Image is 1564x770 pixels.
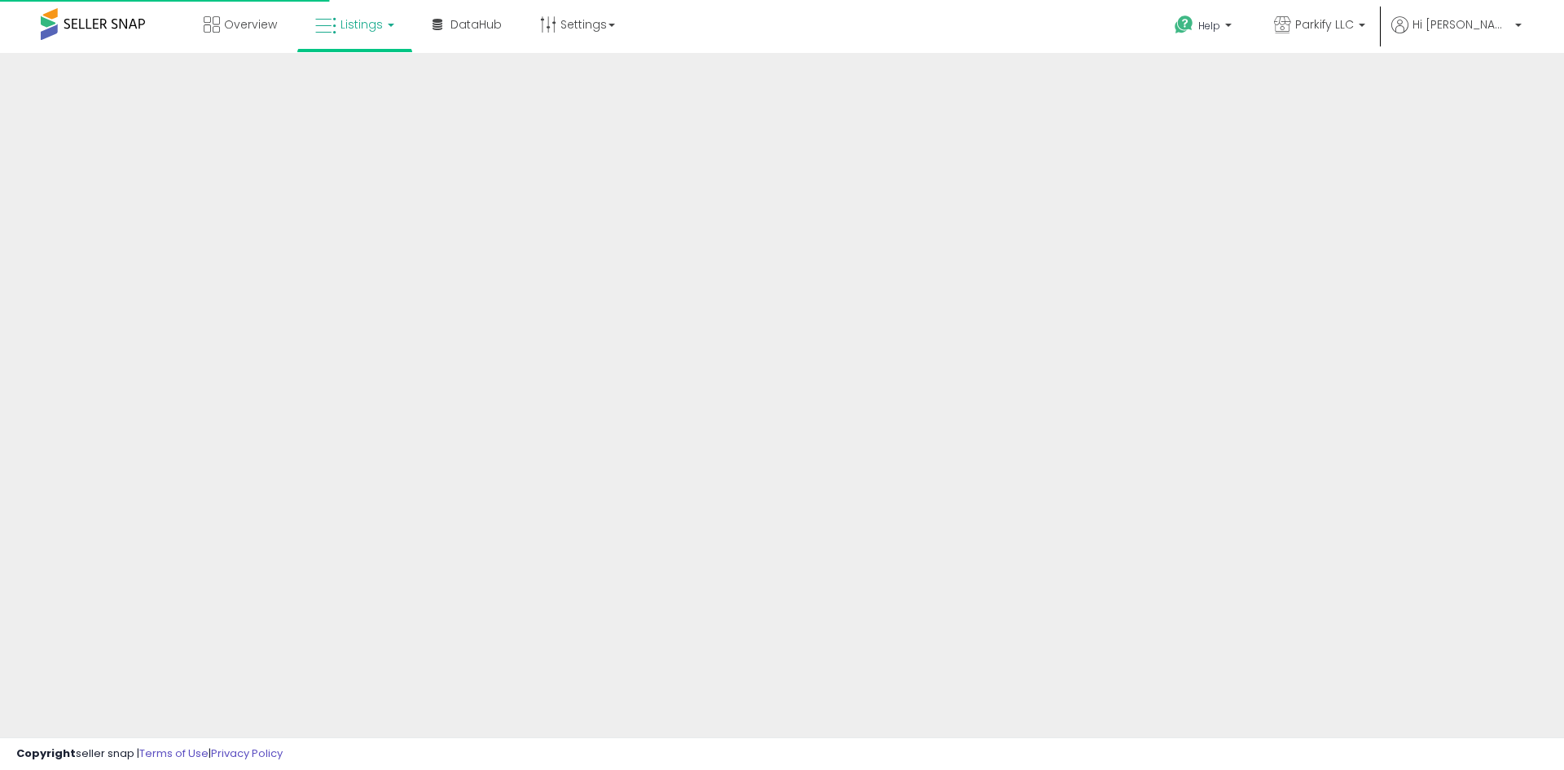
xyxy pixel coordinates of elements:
[1412,16,1510,33] span: Hi [PERSON_NAME]
[1174,15,1194,35] i: Get Help
[1295,16,1354,33] span: Parkify LLC
[450,16,502,33] span: DataHub
[1198,19,1220,33] span: Help
[1391,16,1522,53] a: Hi [PERSON_NAME]
[224,16,277,33] span: Overview
[340,16,383,33] span: Listings
[1162,2,1248,53] a: Help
